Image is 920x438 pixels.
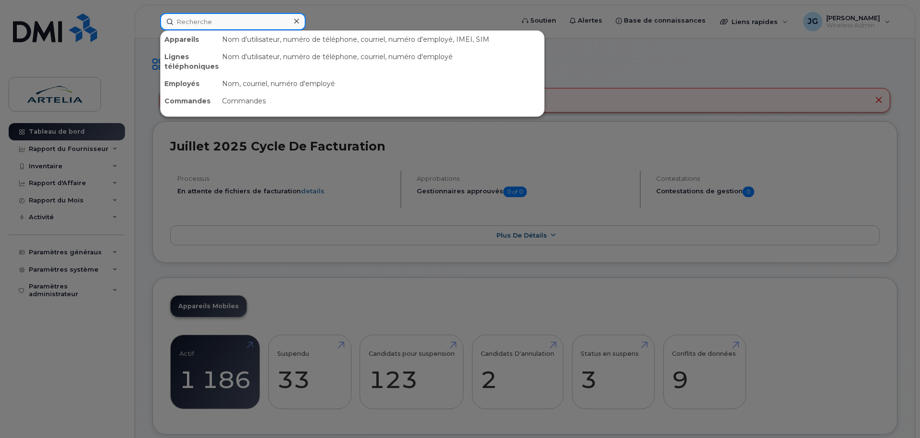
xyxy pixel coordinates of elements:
[218,92,544,110] div: Commandes
[218,48,544,75] div: Nom d'utilisateur, numéro de téléphone, courriel, numéro d'employé
[218,75,544,92] div: Nom, courriel, numéro d'employé
[161,75,218,92] div: Employés
[218,31,544,48] div: Nom d'utilisateur, numéro de téléphone, courriel, numéro d'employé, IMEI, SIM
[161,31,218,48] div: Appareils
[161,92,218,110] div: Commandes
[161,48,218,75] div: Lignes téléphoniques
